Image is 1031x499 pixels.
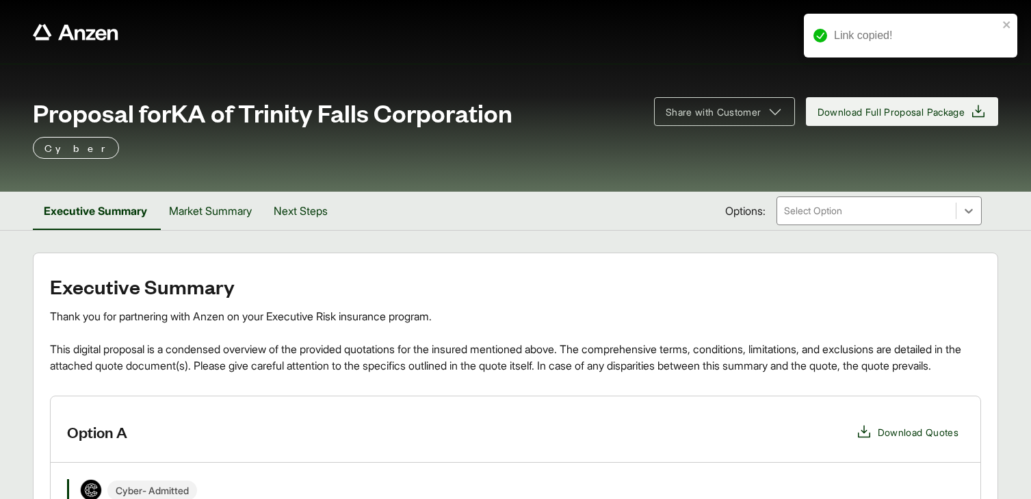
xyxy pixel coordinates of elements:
span: Download Full Proposal Package [818,105,965,119]
h2: Executive Summary [50,275,981,297]
button: Next Steps [263,192,339,230]
button: close [1002,19,1012,30]
button: Download Full Proposal Package [806,97,999,126]
button: Download Quotes [850,418,964,446]
button: Executive Summary [33,192,158,230]
span: Options: [725,203,766,219]
span: Share with Customer [666,105,761,119]
p: Cyber [44,140,107,156]
span: Download Quotes [878,425,958,439]
button: Market Summary [158,192,263,230]
span: Proposal for KA of Trinity Falls Corporation [33,99,512,126]
a: Anzen website [33,24,118,40]
h3: Option A [67,422,127,442]
div: Thank you for partnering with Anzen on your Executive Risk insurance program. This digital propos... [50,308,981,374]
button: Share with Customer [654,97,795,126]
div: Link copied! [834,27,998,44]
